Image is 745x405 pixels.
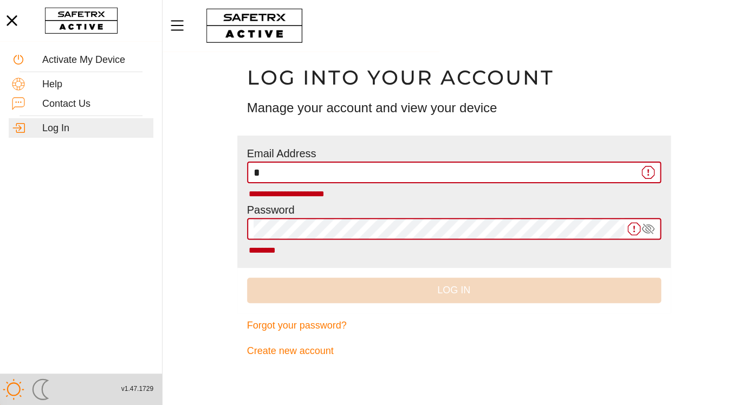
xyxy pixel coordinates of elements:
[115,380,160,398] button: v1.47.1729
[42,54,150,66] div: Activate My Device
[42,79,150,91] div: Help
[247,313,661,338] a: Forgot your password?
[42,123,150,134] div: Log In
[247,317,347,334] span: Forgot your password?
[12,78,25,91] img: Help.svg
[30,378,51,400] img: ModeDark.svg
[12,97,25,110] img: ContactUs.svg
[42,98,150,110] div: Contact Us
[247,99,661,117] h3: Manage your account and view your device
[247,204,295,216] label: Password
[121,383,153,395] span: v1.47.1729
[247,343,334,359] span: Create new account
[256,282,652,299] span: Log In
[247,278,661,303] button: Log In
[168,14,195,37] button: Menu
[247,147,316,159] label: Email Address
[3,378,24,400] img: ModeLight.svg
[247,65,661,90] h1: Log into your account
[247,338,661,364] a: Create new account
